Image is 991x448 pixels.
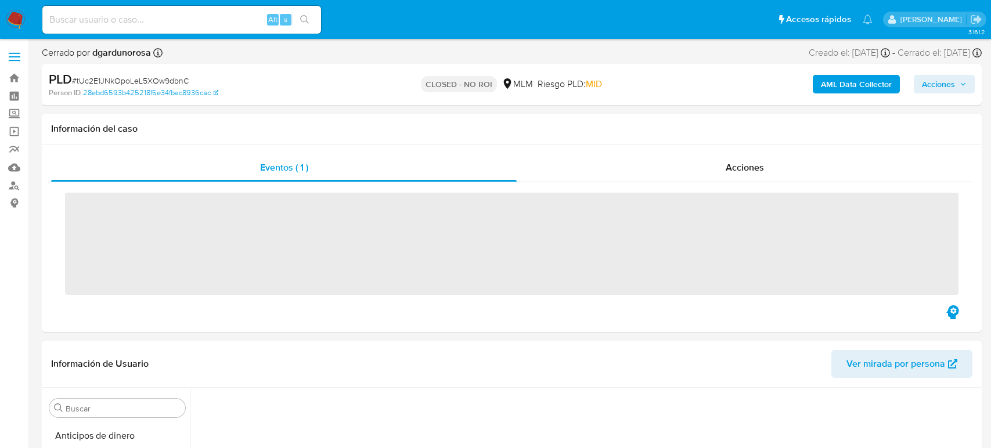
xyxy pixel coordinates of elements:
[65,193,958,295] span: ‌
[83,88,218,98] a: 28ebd6593b425218f6e34fbac8936cac
[538,78,602,91] span: Riesgo PLD:
[922,75,955,93] span: Acciones
[809,46,890,59] div: Creado el: [DATE]
[502,78,533,91] div: MLM
[49,88,81,98] b: Person ID
[66,403,181,414] input: Buscar
[586,77,602,91] span: MID
[260,161,308,174] span: Eventos ( 1 )
[54,403,63,413] button: Buscar
[831,350,972,378] button: Ver mirada por persona
[42,46,151,59] span: Cerrado por
[421,76,497,92] p: CLOSED - NO ROI
[914,75,975,93] button: Acciones
[51,358,149,370] h1: Información de Usuario
[970,13,982,26] a: Salir
[786,13,851,26] span: Accesos rápidos
[293,12,316,28] button: search-icon
[726,161,764,174] span: Acciones
[284,14,287,25] span: s
[51,123,972,135] h1: Información del caso
[863,15,873,24] a: Notificaciones
[813,75,900,93] button: AML Data Collector
[268,14,278,25] span: Alt
[900,14,966,25] p: diego.gardunorosas@mercadolibre.com.mx
[892,46,895,59] span: -
[90,46,151,59] b: dgardunorosa
[42,12,321,27] input: Buscar usuario o caso...
[49,70,72,88] b: PLD
[821,75,892,93] b: AML Data Collector
[846,350,945,378] span: Ver mirada por persona
[72,75,189,86] span: # tUc2E1JNkOpoLeL5XOw9dbnC
[898,46,982,59] div: Cerrado el: [DATE]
